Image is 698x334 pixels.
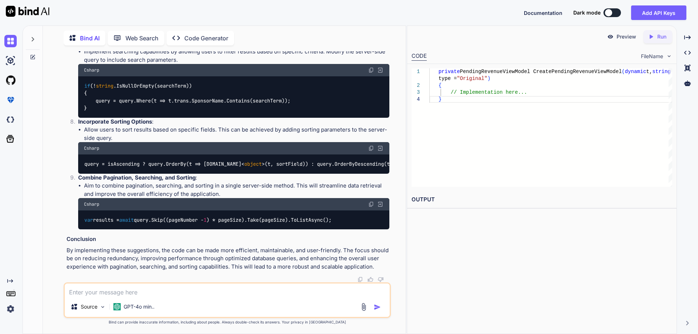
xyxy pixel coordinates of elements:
[125,34,159,43] p: Web Search
[357,277,363,282] img: copy
[609,69,622,75] span: odel
[407,191,677,208] h2: OUTPUT
[412,52,427,61] div: CODE
[622,69,625,75] span: (
[377,145,384,152] img: Open in Browser
[67,246,389,271] p: By implementing these suggestions, the code can be made more efficient, maintainable, and user-fr...
[631,5,686,20] button: Add API Keys
[412,96,420,103] div: 4
[360,303,368,311] img: attachment
[438,83,441,88] span: {
[460,69,610,75] span: PendingRevenueViewModel CreatePendingRevenueViewM
[666,53,672,59] img: chevron down
[412,68,420,75] div: 1
[4,94,17,106] img: premium
[4,113,17,126] img: darkCloudIdeIcon
[124,303,155,310] p: GPT-4o min..
[368,201,374,207] img: copy
[368,277,373,282] img: like
[368,67,374,73] img: copy
[96,83,113,89] span: string
[81,303,97,310] p: Source
[84,145,99,151] span: Csharp
[113,303,121,310] img: GPT-4o mini
[119,217,134,223] span: await
[4,55,17,67] img: ai-studio
[374,303,381,311] img: icon
[84,160,510,168] code: query = isAscending ? query.OrderBy(t => [DOMAIN_NAME]< >(t, sortField)) : query.OrderByDescendin...
[641,53,663,60] span: FileName
[487,76,490,81] span: )
[438,76,457,81] span: type =
[4,35,17,47] img: chat
[78,118,389,126] p: :
[78,174,389,182] p: :
[450,89,527,95] span: // Implementation here...
[84,182,389,198] li: Aim to combine pagination, searching, and sorting in a single server-side method. This will strea...
[524,10,562,16] span: Documentation
[84,216,332,224] code: results = query.Skip((pageNumber - ) * pageSize).Take(pageSize).ToListAsync();
[457,76,487,81] span: "Original"
[657,33,666,40] p: Run
[67,235,389,244] h3: Conclusion
[412,82,420,89] div: 2
[84,82,290,112] code: (! .IsNullOrEmpty(searchTerm)) { query = query.Where(t => t.trans.SponsorName.Contains(searchTerm...
[646,69,652,75] span: t,
[625,69,646,75] span: dynamic
[84,126,389,142] li: Allow users to sort results based on specific fields. This can be achieved by adding sorting para...
[84,201,99,207] span: Csharp
[377,201,384,208] img: Open in Browser
[78,118,152,125] strong: Incorporate Sorting Options
[244,161,262,167] span: object
[377,67,384,73] img: Open in Browser
[84,67,99,73] span: Csharp
[84,83,90,89] span: if
[573,9,601,16] span: Dark mode
[378,277,384,282] img: dislike
[412,89,420,96] div: 3
[78,174,196,181] strong: Combine Pagination, Searching, and Sorting
[204,217,206,223] span: 1
[80,34,100,43] p: Bind AI
[524,9,562,17] button: Documentation
[184,34,228,43] p: Code Generator
[100,304,106,310] img: Pick Models
[84,217,93,223] span: var
[617,33,636,40] p: Preview
[64,319,391,325] p: Bind can provide inaccurate information, including about people. Always double-check its answers....
[652,69,670,75] span: string
[4,74,17,86] img: githubLight
[438,96,441,102] span: }
[438,69,460,75] span: private
[4,303,17,315] img: settings
[84,48,389,64] li: Implement searching capabilities by allowing users to filter results based on specific criteria. ...
[368,145,374,151] img: copy
[607,33,614,40] img: preview
[6,6,49,17] img: Bind AI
